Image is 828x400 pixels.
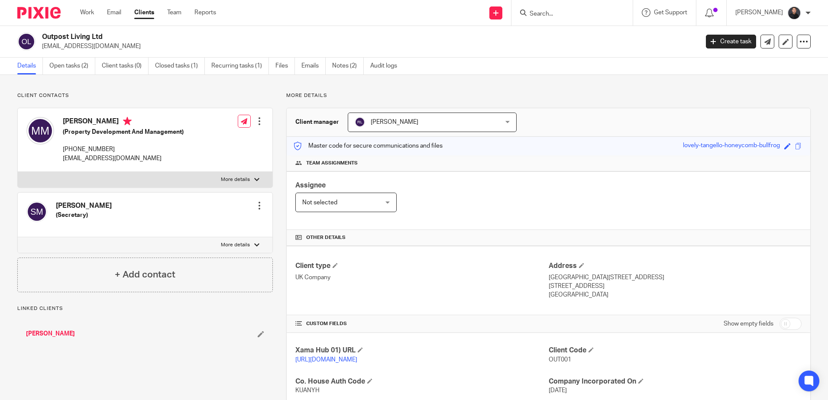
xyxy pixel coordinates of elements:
a: Recurring tasks (1) [211,58,269,74]
h4: [PERSON_NAME] [56,201,112,210]
h4: Company Incorporated On [549,377,802,386]
h2: Outpost Living Ltd [42,32,563,42]
a: Open tasks (2) [49,58,95,74]
p: [EMAIL_ADDRESS][DOMAIN_NAME] [63,154,184,163]
a: [URL][DOMAIN_NAME] [295,357,357,363]
h4: CUSTOM FIELDS [295,320,548,327]
span: KUANYH [295,387,320,394]
label: Show empty fields [724,319,773,328]
h5: (Secretary) [56,211,112,219]
a: Emails [301,58,326,74]
a: Email [107,8,121,17]
span: [DATE] [549,387,567,394]
h4: + Add contact [115,268,175,281]
p: [PHONE_NUMBER] [63,145,184,154]
img: svg%3E [26,117,54,145]
p: [GEOGRAPHIC_DATA][STREET_ADDRESS] [549,273,802,282]
h4: Co. House Auth Code [295,377,548,386]
p: Master code for secure communications and files [293,142,443,150]
a: Audit logs [370,58,404,74]
p: UK Company [295,273,548,282]
i: Primary [123,117,132,126]
a: Reports [194,8,216,17]
a: Create task [706,35,756,48]
h5: (Property Development And Management) [63,128,184,136]
p: More details [221,242,250,248]
p: Linked clients [17,305,273,312]
img: svg%3E [17,32,36,51]
p: Client contacts [17,92,273,99]
span: Assignee [295,182,326,189]
a: Notes (2) [332,58,364,74]
h4: Xama Hub 01) URL [295,346,548,355]
p: More details [286,92,811,99]
a: Closed tasks (1) [155,58,205,74]
img: Pixie [17,7,61,19]
input: Search [529,10,607,18]
span: Get Support [654,10,687,16]
h3: Client manager [295,118,339,126]
p: [PERSON_NAME] [735,8,783,17]
span: [PERSON_NAME] [371,119,418,125]
p: More details [221,176,250,183]
h4: Client type [295,261,548,271]
span: Other details [306,234,346,241]
h4: Address [549,261,802,271]
span: OUT001 [549,357,571,363]
a: Clients [134,8,154,17]
a: Client tasks (0) [102,58,149,74]
a: [PERSON_NAME] [26,329,75,338]
span: Team assignments [306,160,358,167]
a: Files [275,58,295,74]
a: Team [167,8,181,17]
img: svg%3E [26,201,47,222]
div: lovely-tangello-honeycomb-bullfrog [683,141,780,151]
a: Details [17,58,43,74]
a: Work [80,8,94,17]
span: Not selected [302,200,337,206]
h4: Client Code [549,346,802,355]
p: [STREET_ADDRESS] [549,282,802,290]
h4: [PERSON_NAME] [63,117,184,128]
img: svg%3E [355,117,365,127]
p: [GEOGRAPHIC_DATA] [549,290,802,299]
img: My%20Photo.jpg [787,6,801,20]
p: [EMAIL_ADDRESS][DOMAIN_NAME] [42,42,693,51]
